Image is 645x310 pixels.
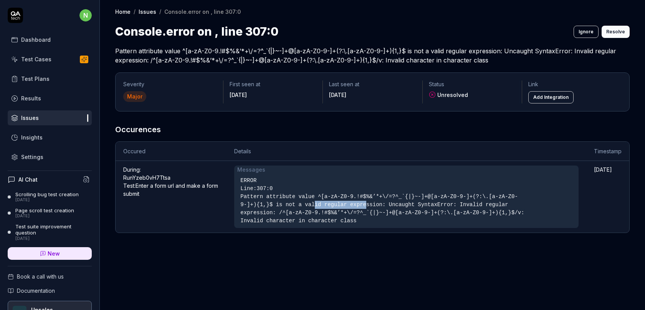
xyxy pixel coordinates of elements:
div: [DATE] [15,213,74,219]
div: Dashboard [21,36,51,44]
div: Settings [21,153,43,161]
div: / [159,8,161,15]
p: Link [528,80,615,88]
a: Issues [139,8,156,15]
a: Scrolling bug test creation[DATE] [8,191,92,203]
p: Status [429,80,516,88]
div: Test Plans [21,75,50,83]
a: Book a call with us [8,272,92,280]
div: Insights [21,133,43,141]
h4: AI Chat [18,176,38,184]
div: Console.error on , line 307:0 [164,8,241,15]
a: Documentation [8,287,92,295]
a: Add Integration [528,93,574,100]
div: [DATE] [15,236,92,241]
a: New [8,247,92,260]
th: Details [227,142,586,161]
a: Test Plans [8,71,92,86]
div: Page scroll test creation [15,207,74,213]
span: Documentation [17,287,55,295]
div: Pattern attribute value ^[a-zA-Z0-9.!#$%&’*+\/=?^_`{|}~-]+@[a-zA-Z0-9-]+(?:\.[a-zA-Z0-9-]+){1,}$ ... [240,193,529,225]
button: Resolve [602,26,630,38]
td: During: [116,161,227,233]
div: Scrolling bug test creation [15,191,79,197]
p: Last seen at [329,80,416,88]
div: Results [21,94,41,102]
span: n [79,9,92,21]
a: Settings [8,149,92,164]
button: Ignore [574,26,599,38]
h1: Console.error on , line 307:0 [115,23,278,40]
div: Line: 307 : 0 [240,185,529,193]
a: Page scroll test creation[DATE] [8,207,92,219]
a: Test Cases [8,52,92,67]
div: Issues [21,114,39,122]
span: New [48,249,60,258]
a: Results [8,91,92,106]
div: Test Cases [21,55,51,63]
h3: Occurences [115,124,630,135]
time: [DATE] [230,92,247,98]
p: Severity [123,80,217,88]
a: Insights [8,130,92,145]
div: / [134,8,136,15]
th: Timestamp [586,142,629,161]
a: RunYzeb0vH7TtsaTest:Enter a form url and make a form submit [123,174,218,197]
div: [DATE] [15,197,79,203]
a: Dashboard [8,32,92,47]
a: Test suite improvement question[DATE] [8,223,92,241]
a: Issues [8,110,92,125]
p: First seen at [230,80,317,88]
button: n [79,8,92,23]
a: Home [115,8,131,15]
button: Add Integration [528,91,574,103]
th: Occured [116,142,227,161]
div: Major [123,91,146,102]
time: [DATE] [329,92,346,98]
div: Test suite improvement question [15,223,92,236]
div: Messages [237,166,576,174]
div: ERROR [240,177,529,185]
span: Book a call with us [17,272,64,280]
h2: Pattern attribute value ^[a-zA-Z0-9.!#$%&’*+\/=?^_`{|}~-]+@[a-zA-Z0-9-]+(?:\.[a-zA-Z0-9-]+){1,}$ ... [115,40,630,65]
div: Unresolved [429,91,516,99]
time: [DATE] [594,166,612,173]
